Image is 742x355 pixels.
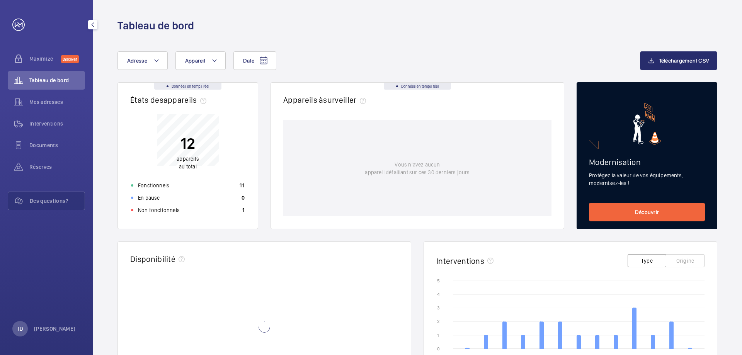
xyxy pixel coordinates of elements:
[177,134,199,153] p: 12
[589,157,705,167] h2: Modernisation
[437,305,440,311] text: 3
[61,55,79,63] span: Discover
[666,254,705,267] button: Origine
[628,254,666,267] button: Type
[384,83,451,90] div: Données en temps réel
[29,98,85,106] span: Mes adresses
[177,156,199,162] span: appareils
[437,346,440,352] text: 0
[242,206,245,214] p: 1
[437,292,440,297] text: 4
[29,76,85,84] span: Tableau de bord
[154,83,221,90] div: Données en temps réel
[17,325,23,333] p: TD
[29,55,61,63] span: Maximize
[29,141,85,149] span: Documents
[117,19,194,33] h1: Tableau de bord
[589,172,705,187] p: Protégez la valeur de vos équipements, modernisez-les !
[437,319,439,324] text: 2
[436,256,484,266] h2: Interventions
[323,95,369,105] span: surveiller
[437,333,439,338] text: 1
[177,155,199,170] p: au total
[138,206,180,214] p: Non fonctionnels
[29,163,85,171] span: Réserves
[138,182,169,189] p: Fonctionnels
[30,197,85,205] span: Des questions?
[163,95,209,105] span: appareils
[29,120,85,127] span: Interventions
[127,58,147,64] span: Adresse
[283,95,369,105] h2: Appareils à
[633,103,661,145] img: marketing-card.svg
[138,194,160,202] p: En pause
[185,58,205,64] span: Appareil
[233,51,276,70] button: Date
[34,325,76,333] p: [PERSON_NAME]
[659,58,710,64] span: Téléchargement CSV
[243,58,254,64] span: Date
[365,161,470,176] p: Vous n'avez aucun appareil défaillant sur ces 30 derniers jours
[130,254,175,264] h2: Disponibilité
[130,95,209,105] h2: États des
[240,182,245,189] p: 11
[640,51,718,70] button: Téléchargement CSV
[242,194,245,202] p: 0
[589,203,705,221] a: Découvrir
[175,51,226,70] button: Appareil
[437,278,440,284] text: 5
[117,51,168,70] button: Adresse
